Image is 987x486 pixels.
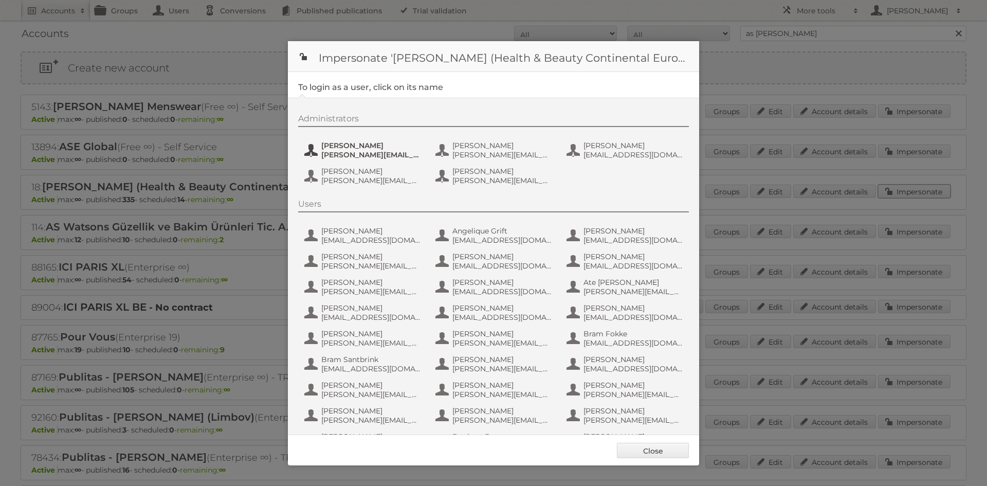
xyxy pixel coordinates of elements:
[583,141,683,150] span: [PERSON_NAME]
[321,338,421,348] span: [PERSON_NAME][EMAIL_ADDRESS][DOMAIN_NAME]
[583,416,683,425] span: [PERSON_NAME][EMAIL_ADDRESS][DOMAIN_NAME]
[565,302,686,323] button: [PERSON_NAME] [EMAIL_ADDRESS][DOMAIN_NAME]
[321,432,421,441] span: [PERSON_NAME]
[303,380,424,400] button: [PERSON_NAME] [PERSON_NAME][EMAIL_ADDRESS][DOMAIN_NAME]
[565,251,686,272] button: [PERSON_NAME] [EMAIL_ADDRESS][DOMAIN_NAME]
[321,406,421,416] span: [PERSON_NAME]
[434,328,555,349] button: [PERSON_NAME] [PERSON_NAME][EMAIL_ADDRESS][DOMAIN_NAME]
[583,150,683,159] span: [EMAIL_ADDRESS][DOMAIN_NAME]
[452,338,552,348] span: [PERSON_NAME][EMAIL_ADDRESS][DOMAIN_NAME]
[303,166,424,186] button: [PERSON_NAME] [PERSON_NAME][EMAIL_ADDRESS][DOMAIN_NAME]
[583,226,683,236] span: [PERSON_NAME]
[583,313,683,322] span: [EMAIL_ADDRESS][DOMAIN_NAME]
[321,236,421,245] span: [EMAIL_ADDRESS][DOMAIN_NAME]
[434,405,555,426] button: [PERSON_NAME] [PERSON_NAME][EMAIL_ADDRESS][DOMAIN_NAME]
[303,225,424,246] button: [PERSON_NAME] [EMAIL_ADDRESS][DOMAIN_NAME]
[452,355,552,364] span: [PERSON_NAME]
[434,431,555,452] button: Danique Bats [EMAIL_ADDRESS][DOMAIN_NAME]
[303,405,424,426] button: [PERSON_NAME] [PERSON_NAME][EMAIL_ADDRESS][DOMAIN_NAME]
[583,303,683,313] span: [PERSON_NAME]
[434,354,555,374] button: [PERSON_NAME] [PERSON_NAME][EMAIL_ADDRESS][DOMAIN_NAME]
[452,364,552,373] span: [PERSON_NAME][EMAIL_ADDRESS][DOMAIN_NAME]
[321,381,421,390] span: [PERSON_NAME]
[583,287,683,296] span: [PERSON_NAME][EMAIL_ADDRESS][DOMAIN_NAME]
[452,226,552,236] span: Angelique Grift
[298,199,689,212] div: Users
[583,338,683,348] span: [EMAIL_ADDRESS][DOMAIN_NAME]
[298,114,689,127] div: Administrators
[583,390,683,399] span: [PERSON_NAME][EMAIL_ADDRESS][DOMAIN_NAME]
[565,380,686,400] button: [PERSON_NAME] [PERSON_NAME][EMAIL_ADDRESS][DOMAIN_NAME]
[452,432,552,441] span: Danique Bats
[434,380,555,400] button: [PERSON_NAME] [PERSON_NAME][EMAIL_ADDRESS][DOMAIN_NAME]
[298,82,443,92] legend: To login as a user, click on its name
[321,416,421,425] span: [PERSON_NAME][EMAIL_ADDRESS][DOMAIN_NAME]
[452,329,552,338] span: [PERSON_NAME]
[321,141,421,150] span: [PERSON_NAME]
[617,443,689,458] a: Close
[583,364,683,373] span: [EMAIL_ADDRESS][DOMAIN_NAME]
[565,431,686,452] button: [PERSON_NAME] [PERSON_NAME][EMAIL_ADDRESS][DOMAIN_NAME]
[434,140,555,160] button: [PERSON_NAME] [PERSON_NAME][EMAIL_ADDRESS][DOMAIN_NAME]
[565,277,686,297] button: Ate [PERSON_NAME] [PERSON_NAME][EMAIL_ADDRESS][DOMAIN_NAME]
[565,328,686,349] button: Bram Fokke [EMAIL_ADDRESS][DOMAIN_NAME]
[321,313,421,322] span: [EMAIL_ADDRESS][DOMAIN_NAME]
[452,236,552,245] span: [EMAIL_ADDRESS][DOMAIN_NAME]
[321,226,421,236] span: [PERSON_NAME]
[321,364,421,373] span: [EMAIL_ADDRESS][DOMAIN_NAME]
[303,354,424,374] button: Bram Santbrink [EMAIL_ADDRESS][DOMAIN_NAME]
[303,328,424,349] button: [PERSON_NAME] [PERSON_NAME][EMAIL_ADDRESS][DOMAIN_NAME]
[303,277,424,297] button: [PERSON_NAME] [PERSON_NAME][EMAIL_ADDRESS][DOMAIN_NAME]
[321,176,421,185] span: [PERSON_NAME][EMAIL_ADDRESS][DOMAIN_NAME]
[583,329,683,338] span: Bram Fokke
[452,150,552,159] span: [PERSON_NAME][EMAIL_ADDRESS][DOMAIN_NAME]
[321,252,421,261] span: [PERSON_NAME]
[565,225,686,246] button: [PERSON_NAME] [EMAIL_ADDRESS][DOMAIN_NAME]
[452,141,552,150] span: [PERSON_NAME]
[321,329,421,338] span: [PERSON_NAME]
[434,225,555,246] button: Angelique Grift [EMAIL_ADDRESS][DOMAIN_NAME]
[321,167,421,176] span: [PERSON_NAME]
[434,251,555,272] button: [PERSON_NAME] [EMAIL_ADDRESS][DOMAIN_NAME]
[434,302,555,323] button: [PERSON_NAME] [EMAIL_ADDRESS][DOMAIN_NAME]
[321,150,421,159] span: [PERSON_NAME][EMAIL_ADDRESS][DOMAIN_NAME]
[565,354,686,374] button: [PERSON_NAME] [EMAIL_ADDRESS][DOMAIN_NAME]
[452,381,552,390] span: [PERSON_NAME]
[303,251,424,272] button: [PERSON_NAME] [PERSON_NAME][EMAIL_ADDRESS][DOMAIN_NAME]
[452,390,552,399] span: [PERSON_NAME][EMAIL_ADDRESS][DOMAIN_NAME]
[583,406,683,416] span: [PERSON_NAME]
[452,261,552,271] span: [EMAIL_ADDRESS][DOMAIN_NAME]
[583,278,683,287] span: Ate [PERSON_NAME]
[452,252,552,261] span: [PERSON_NAME]
[321,390,421,399] span: [PERSON_NAME][EMAIL_ADDRESS][DOMAIN_NAME]
[303,302,424,323] button: [PERSON_NAME] [EMAIL_ADDRESS][DOMAIN_NAME]
[452,416,552,425] span: [PERSON_NAME][EMAIL_ADDRESS][DOMAIN_NAME]
[452,176,552,185] span: [PERSON_NAME][EMAIL_ADDRESS][DOMAIN_NAME]
[321,303,421,313] span: [PERSON_NAME]
[452,303,552,313] span: [PERSON_NAME]
[583,261,683,271] span: [EMAIL_ADDRESS][DOMAIN_NAME]
[321,355,421,364] span: Bram Santbrink
[565,405,686,426] button: [PERSON_NAME] [PERSON_NAME][EMAIL_ADDRESS][DOMAIN_NAME]
[583,236,683,245] span: [EMAIL_ADDRESS][DOMAIN_NAME]
[303,431,424,452] button: [PERSON_NAME] [EMAIL_ADDRESS][DOMAIN_NAME]
[583,381,683,390] span: [PERSON_NAME]
[452,167,552,176] span: [PERSON_NAME]
[452,313,552,322] span: [EMAIL_ADDRESS][DOMAIN_NAME]
[565,140,686,160] button: [PERSON_NAME] [EMAIL_ADDRESS][DOMAIN_NAME]
[452,287,552,296] span: [EMAIL_ADDRESS][DOMAIN_NAME]
[583,252,683,261] span: [PERSON_NAME]
[321,278,421,287] span: [PERSON_NAME]
[303,140,424,160] button: [PERSON_NAME] [PERSON_NAME][EMAIL_ADDRESS][DOMAIN_NAME]
[583,355,683,364] span: [PERSON_NAME]
[321,261,421,271] span: [PERSON_NAME][EMAIL_ADDRESS][DOMAIN_NAME]
[452,406,552,416] span: [PERSON_NAME]
[434,166,555,186] button: [PERSON_NAME] [PERSON_NAME][EMAIL_ADDRESS][DOMAIN_NAME]
[583,432,683,441] span: [PERSON_NAME]
[288,41,699,72] h1: Impersonate '[PERSON_NAME] (Health & Beauty Continental Europe) B.V.'
[434,277,555,297] button: [PERSON_NAME] [EMAIL_ADDRESS][DOMAIN_NAME]
[321,287,421,296] span: [PERSON_NAME][EMAIL_ADDRESS][DOMAIN_NAME]
[452,278,552,287] span: [PERSON_NAME]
